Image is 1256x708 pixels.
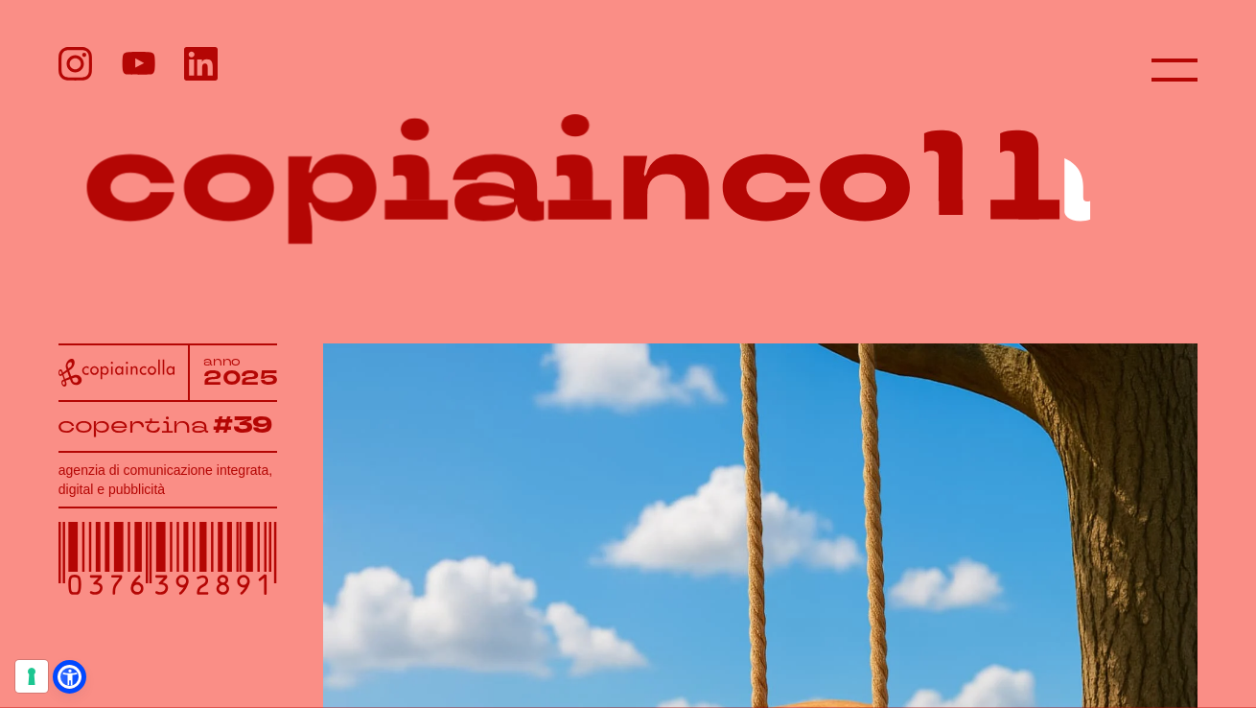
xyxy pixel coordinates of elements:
[202,354,241,369] tspan: anno
[58,665,81,689] a: Open Accessibility Menu
[58,410,211,439] tspan: copertina
[202,364,278,392] tspan: 2025
[15,660,48,693] button: Le tue preferenze relative al consenso per le tecnologie di tracciamento
[215,410,276,441] tspan: #39
[58,460,277,499] h1: agenzia di comunicazione integrata, digital e pubblicità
